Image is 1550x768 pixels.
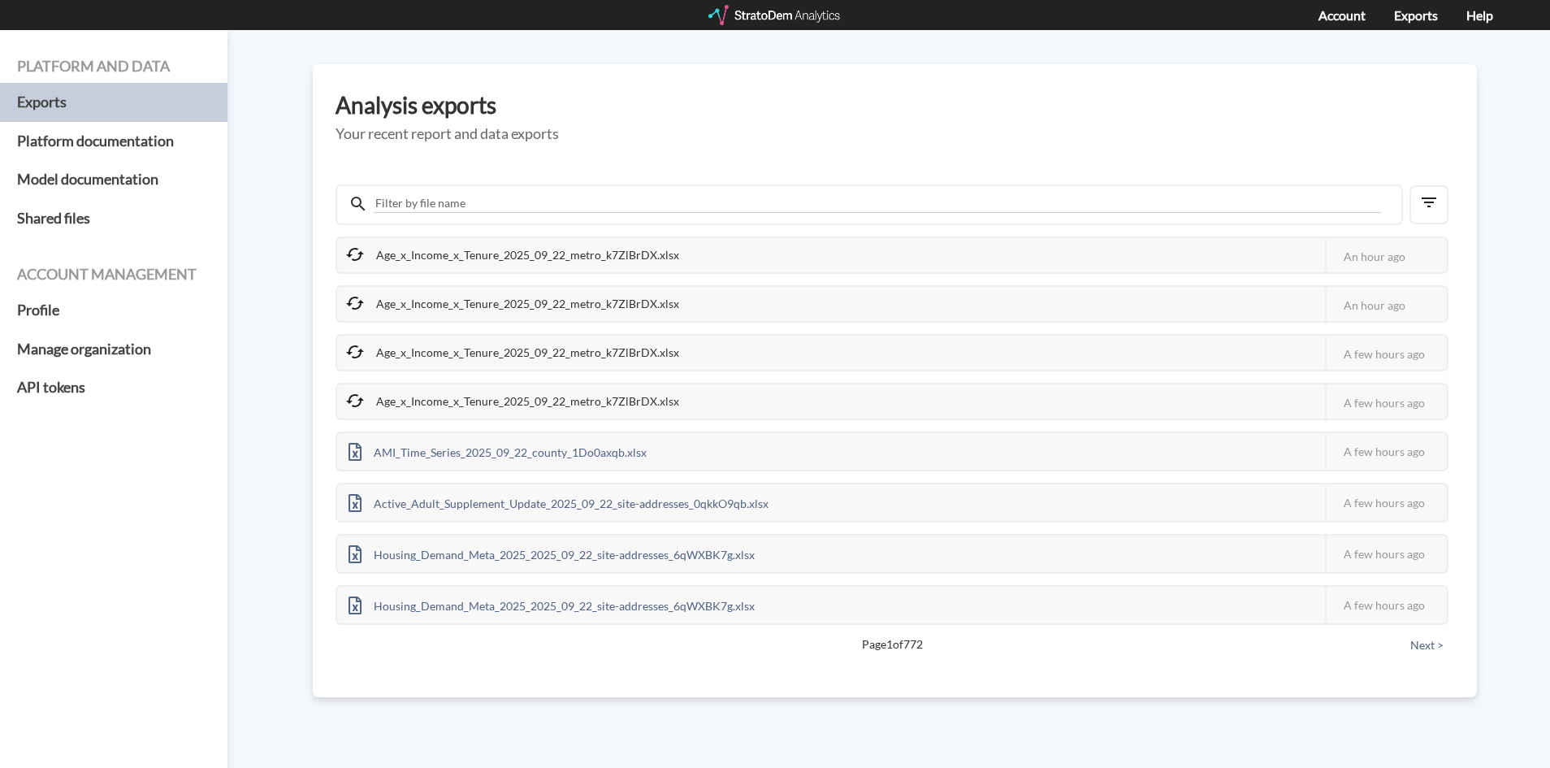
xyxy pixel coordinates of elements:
h3: Analysis exports [336,93,1454,118]
div: A few hours ago [1325,587,1447,623]
h5: Your recent report and data exports [336,126,1454,142]
a: Help [1466,7,1493,23]
a: Model documentation [17,160,210,199]
div: Age_x_Income_x_Tenure_2025_09_22_metro_k7ZlBrDX.xlsx [337,384,691,419]
h4: Account management [17,267,210,283]
a: Housing_Demand_Meta_2025_2025_09_22_site-addresses_6qWXBK7g.xlsx [337,597,766,610]
div: A few hours ago [1325,336,1447,372]
div: An hour ago [1325,238,1447,275]
a: Shared files [17,199,210,238]
a: Platform documentation [17,122,210,161]
a: Profile [17,291,210,330]
span: Page 1 of 772 [392,636,1392,653]
div: A few hours ago [1325,433,1447,470]
div: Age_x_Income_x_Tenure_2025_09_22_metro_k7ZlBrDX.xlsx [337,336,691,370]
a: Housing_Demand_Meta_2025_2025_09_22_site-addresses_6qWXBK7g.xlsx [337,545,766,559]
a: Active_Adult_Supplement_Update_2025_09_22_site-addresses_0qkkO9qb.xlsx [337,494,780,508]
button: Next > [1405,636,1448,654]
a: API tokens [17,368,210,407]
input: Filter by file name [374,194,1381,213]
a: AMI_Time_Series_2025_09_22_county_1Do0axqb.xlsx [337,443,658,457]
div: A few hours ago [1325,384,1447,421]
div: AMI_Time_Series_2025_09_22_county_1Do0axqb.xlsx [337,433,658,470]
div: A few hours ago [1325,484,1447,521]
div: Housing_Demand_Meta_2025_2025_09_22_site-addresses_6qWXBK7g.xlsx [337,536,766,572]
div: An hour ago [1325,287,1447,323]
a: Account [1318,7,1366,23]
div: Housing_Demand_Meta_2025_2025_09_22_site-addresses_6qWXBK7g.xlsx [337,587,766,623]
a: Manage organization [17,330,210,369]
div: A few hours ago [1325,536,1447,572]
a: Exports [1394,7,1438,23]
a: Exports [17,83,210,122]
div: Active_Adult_Supplement_Update_2025_09_22_site-addresses_0qkkO9qb.xlsx [337,484,780,521]
h4: Platform and data [17,59,210,75]
div: Age_x_Income_x_Tenure_2025_09_22_metro_k7ZlBrDX.xlsx [337,287,691,321]
div: Age_x_Income_x_Tenure_2025_09_22_metro_k7ZlBrDX.xlsx [337,238,691,272]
